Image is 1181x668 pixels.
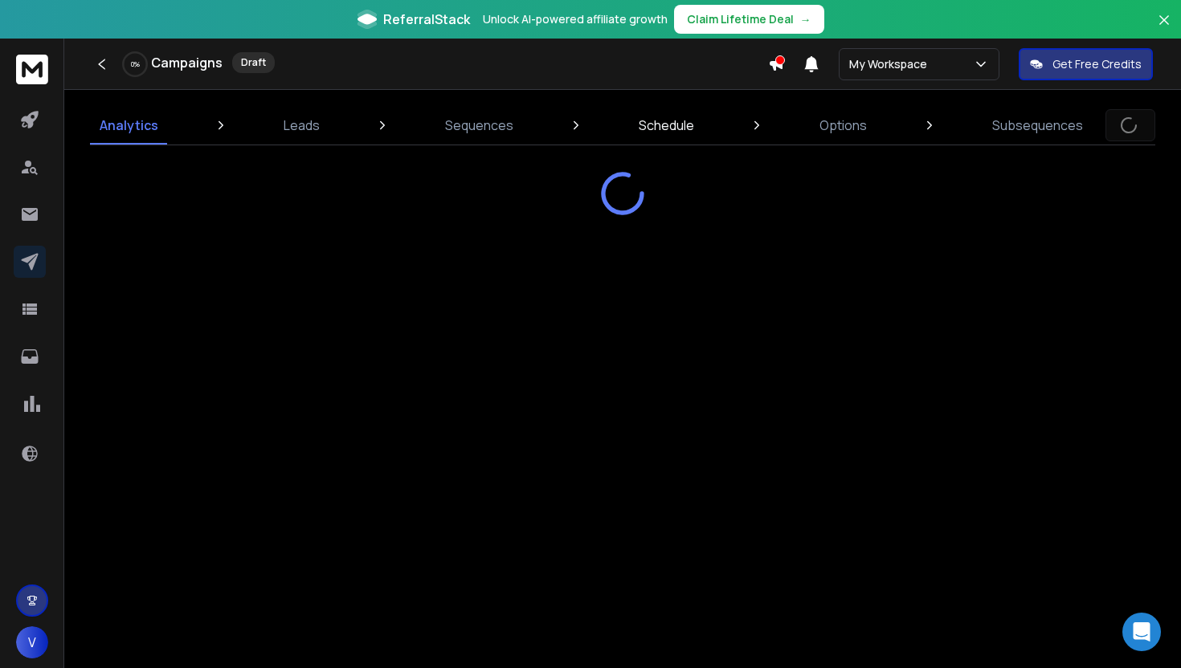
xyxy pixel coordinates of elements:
p: Options [819,116,867,135]
p: Sequences [445,116,513,135]
div: Open Intercom Messenger [1122,613,1161,651]
p: Unlock AI-powered affiliate growth [483,11,668,27]
button: V [16,626,48,658]
button: Close banner [1154,10,1175,48]
p: Get Free Credits [1052,56,1142,72]
p: My Workspace [849,56,934,72]
a: Options [810,106,877,145]
div: Draft [232,52,275,73]
span: → [800,11,811,27]
a: Analytics [90,106,168,145]
button: Get Free Credits [1019,48,1153,80]
p: 0 % [131,59,140,69]
p: Subsequences [992,116,1083,135]
a: Subsequences [983,106,1093,145]
p: Schedule [639,116,694,135]
h1: Campaigns [151,53,223,72]
a: Schedule [629,106,704,145]
p: Leads [284,116,320,135]
button: Claim Lifetime Deal→ [674,5,824,34]
a: Sequences [435,106,523,145]
p: Analytics [100,116,158,135]
a: Leads [274,106,329,145]
span: ReferralStack [383,10,470,29]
